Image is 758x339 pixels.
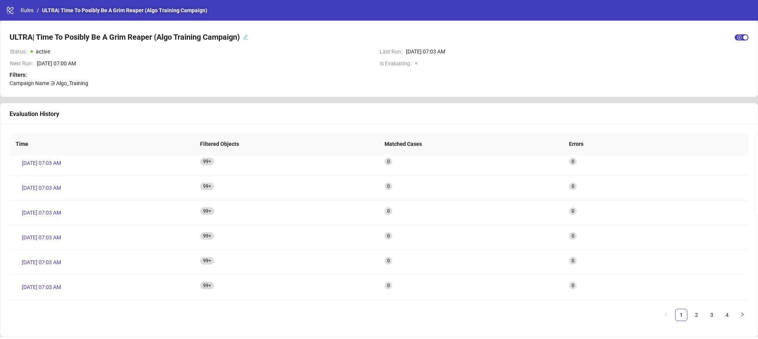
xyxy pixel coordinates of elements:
[385,182,392,190] sup: 0
[16,182,67,194] a: [DATE] 07:03 AM
[569,232,577,240] sup: 0
[706,309,718,321] a: 3
[380,47,406,56] span: Last Run
[22,258,61,266] span: [DATE] 07:03 AM
[740,312,745,317] span: right
[16,231,67,244] a: [DATE] 07:03 AM
[385,282,392,289] sup: 0
[200,158,214,165] sup: 623
[563,134,748,155] th: Errors
[10,80,88,86] span: Campaign Name ∋ Algo_Training
[10,30,248,44] div: ULTRA| Time To Posibly Be A Grim Reaper (Algo Training Campaign)edit
[10,72,27,78] strong: Filters:
[10,134,194,155] th: Time
[22,233,61,242] span: [DATE] 07:03 AM
[569,207,577,215] sup: 0
[10,59,37,68] span: Next Run
[380,59,415,68] span: Is Evaluating
[16,281,67,293] a: [DATE] 07:03 AM
[36,48,50,55] span: active
[690,309,703,321] li: 2
[194,134,378,155] th: Filtered Objects
[10,109,748,119] div: Evaluation History
[736,309,748,321] li: Next Page
[385,158,392,165] sup: 0
[569,158,577,165] sup: 0
[385,257,392,265] sup: 0
[200,232,214,240] sup: 623
[37,59,373,68] span: [DATE] 07:00 AM
[22,208,61,217] span: [DATE] 07:03 AM
[19,6,35,15] a: Rules
[660,309,672,321] li: Previous Page
[16,207,67,219] a: [DATE] 07:03 AM
[736,309,748,321] button: right
[22,159,61,167] span: [DATE] 07:03 AM
[22,283,61,291] span: [DATE] 07:03 AM
[385,207,392,215] sup: 0
[16,157,67,169] a: [DATE] 07:03 AM
[10,32,240,42] h4: ULTRA| Time To Posibly Be A Grim Reaper (Algo Training Campaign)
[721,309,733,321] a: 4
[660,309,672,321] button: left
[691,309,702,321] a: 2
[200,207,214,215] sup: 623
[664,312,668,317] span: left
[22,184,61,192] span: [DATE] 07:03 AM
[406,47,749,56] span: [DATE] 07:03 AM
[385,232,392,240] sup: 0
[569,182,577,190] sup: 0
[569,282,577,289] sup: 0
[16,256,67,268] a: [DATE] 07:03 AM
[378,134,563,155] th: Matched Cases
[200,282,214,289] sup: 568
[200,257,214,265] sup: 568
[37,6,39,15] li: /
[675,309,687,321] li: 1
[243,34,248,40] span: edit
[200,182,214,190] sup: 623
[10,47,31,56] span: Status
[569,257,577,265] sup: 0
[40,6,209,15] a: ULTRA| Time To Posibly Be A Grim Reaper (Algo Training Campaign)
[676,309,687,321] a: 1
